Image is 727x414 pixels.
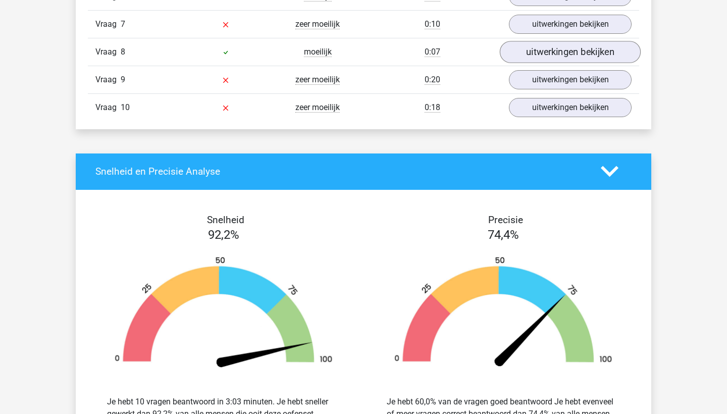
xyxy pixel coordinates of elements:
[488,228,519,242] span: 74,4%
[509,98,632,117] a: uitwerkingen bekijken
[295,19,340,29] span: zeer moeilijk
[509,70,632,89] a: uitwerkingen bekijken
[295,75,340,85] span: zeer moeilijk
[295,102,340,113] span: zeer moeilijk
[95,46,121,58] span: Vraag
[425,102,440,113] span: 0:18
[500,41,641,63] a: uitwerkingen bekijken
[95,74,121,86] span: Vraag
[121,19,125,29] span: 7
[425,19,440,29] span: 0:10
[95,214,356,226] h4: Snelheid
[121,75,125,84] span: 9
[379,256,628,372] img: 74.2161dc2803b4.png
[509,15,632,34] a: uitwerkingen bekijken
[121,102,130,112] span: 10
[425,75,440,85] span: 0:20
[95,166,586,177] h4: Snelheid en Precisie Analyse
[304,47,332,57] span: moeilijk
[95,18,121,30] span: Vraag
[95,101,121,114] span: Vraag
[208,228,239,242] span: 92,2%
[425,47,440,57] span: 0:07
[375,214,636,226] h4: Precisie
[121,47,125,57] span: 8
[99,256,348,372] img: 92.b67bcff77f7f.png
